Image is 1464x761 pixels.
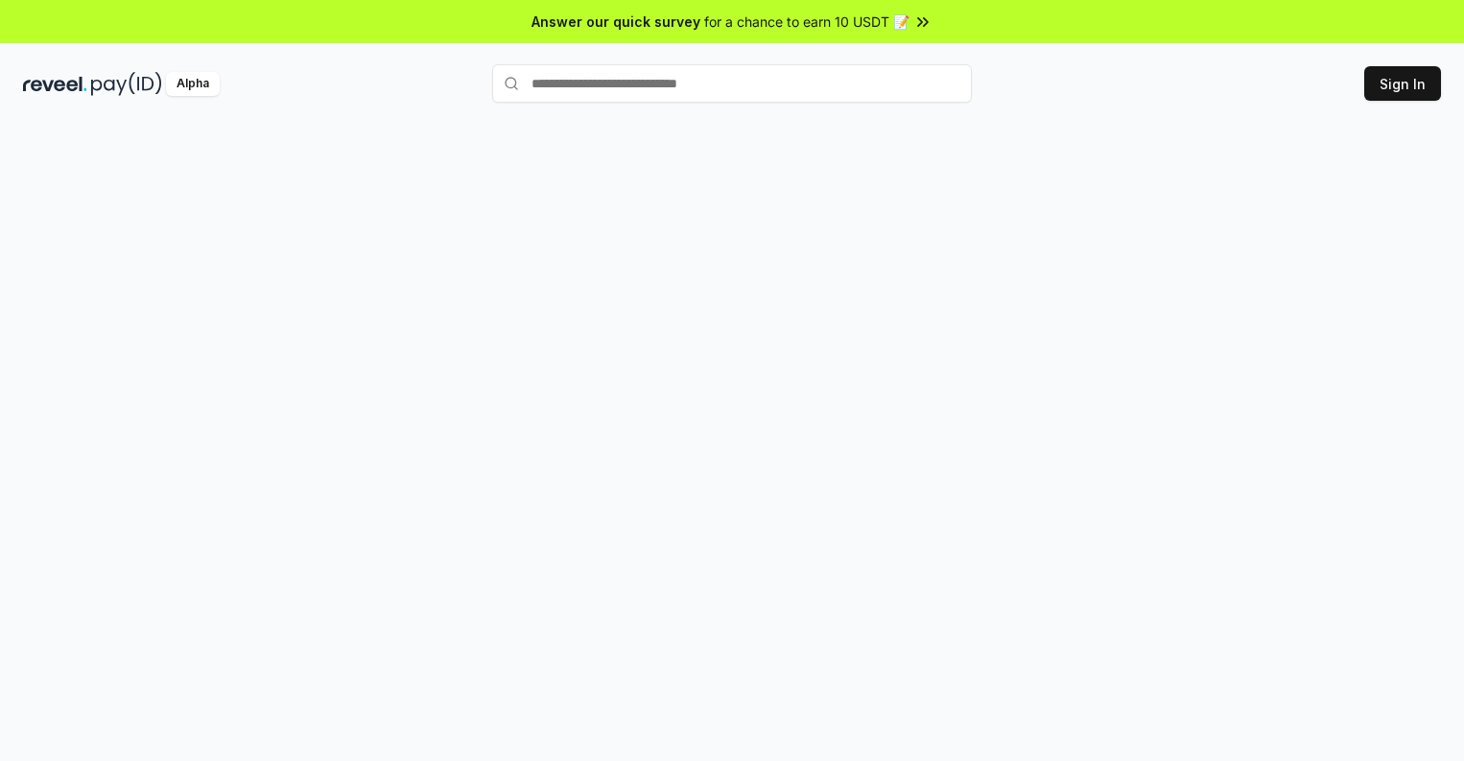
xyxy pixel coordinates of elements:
[91,72,162,96] img: pay_id
[531,12,700,32] span: Answer our quick survey
[23,72,87,96] img: reveel_dark
[1364,66,1441,101] button: Sign In
[704,12,909,32] span: for a chance to earn 10 USDT 📝
[166,72,220,96] div: Alpha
